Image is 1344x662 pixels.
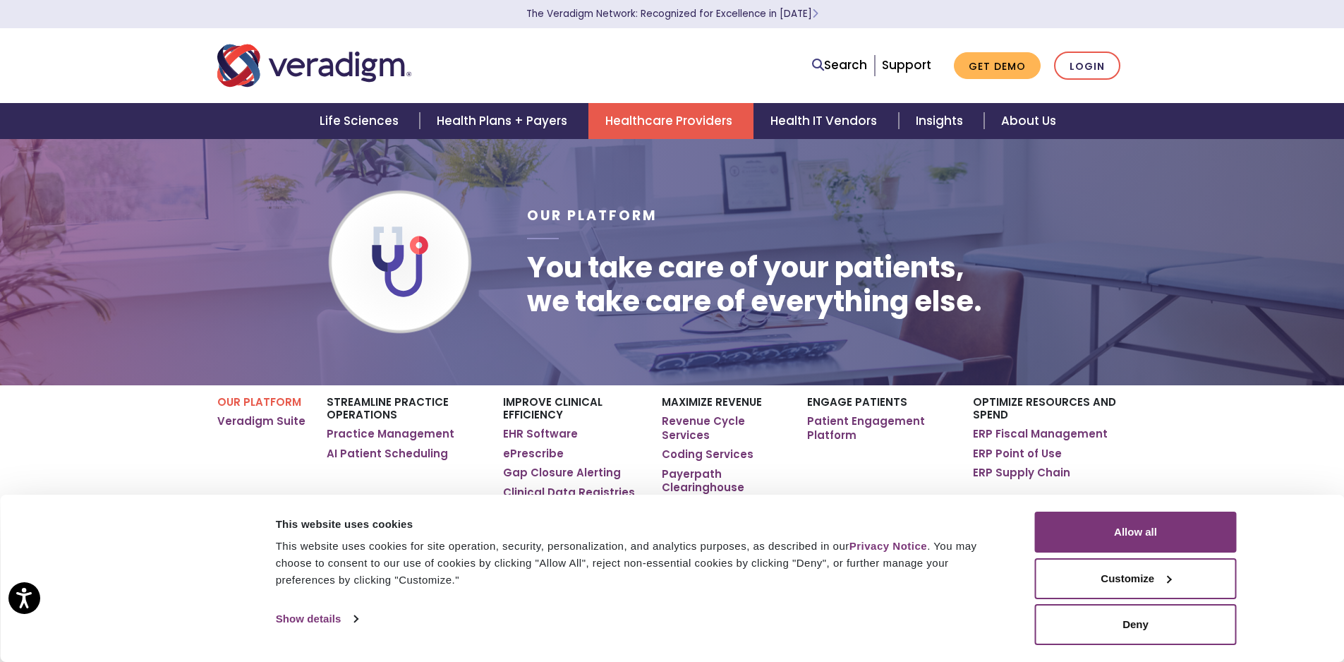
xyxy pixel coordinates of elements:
[973,447,1062,461] a: ERP Point of Use
[276,538,1003,589] div: This website uses cookies for site operation, security, personalization, and analytics purposes, ...
[807,414,952,442] a: Patient Engagement Platform
[973,427,1108,441] a: ERP Fiscal Management
[588,103,753,139] a: Healthcare Providers
[503,466,621,480] a: Gap Closure Alerting
[276,608,358,630] a: Show details
[662,467,785,495] a: Payerpath Clearinghouse
[527,206,658,225] span: Our Platform
[327,447,448,461] a: AI Patient Scheduling
[849,540,927,552] a: Privacy Notice
[303,103,420,139] a: Life Sciences
[812,7,818,20] span: Learn More
[420,103,588,139] a: Health Plans + Payers
[662,447,753,462] a: Coding Services
[899,103,984,139] a: Insights
[1054,52,1120,80] a: Login
[1035,604,1237,645] button: Deny
[503,486,635,500] a: Clinical Data Registries
[217,42,411,89] img: Veradigm logo
[276,516,1003,533] div: This website uses cookies
[882,56,931,73] a: Support
[1035,512,1237,553] button: Allow all
[753,103,898,139] a: Health IT Vendors
[984,103,1073,139] a: About Us
[527,251,982,318] h1: You take care of your patients, we take care of everything else.
[526,7,818,20] a: The Veradigm Network: Recognized for Excellence in [DATE]Learn More
[1073,560,1327,645] iframe: Drift Chat Widget
[217,414,305,428] a: Veradigm Suite
[973,466,1070,480] a: ERP Supply Chain
[662,414,785,442] a: Revenue Cycle Services
[503,427,578,441] a: EHR Software
[954,52,1041,80] a: Get Demo
[1035,558,1237,599] button: Customize
[503,447,564,461] a: ePrescribe
[327,427,454,441] a: Practice Management
[812,56,867,75] a: Search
